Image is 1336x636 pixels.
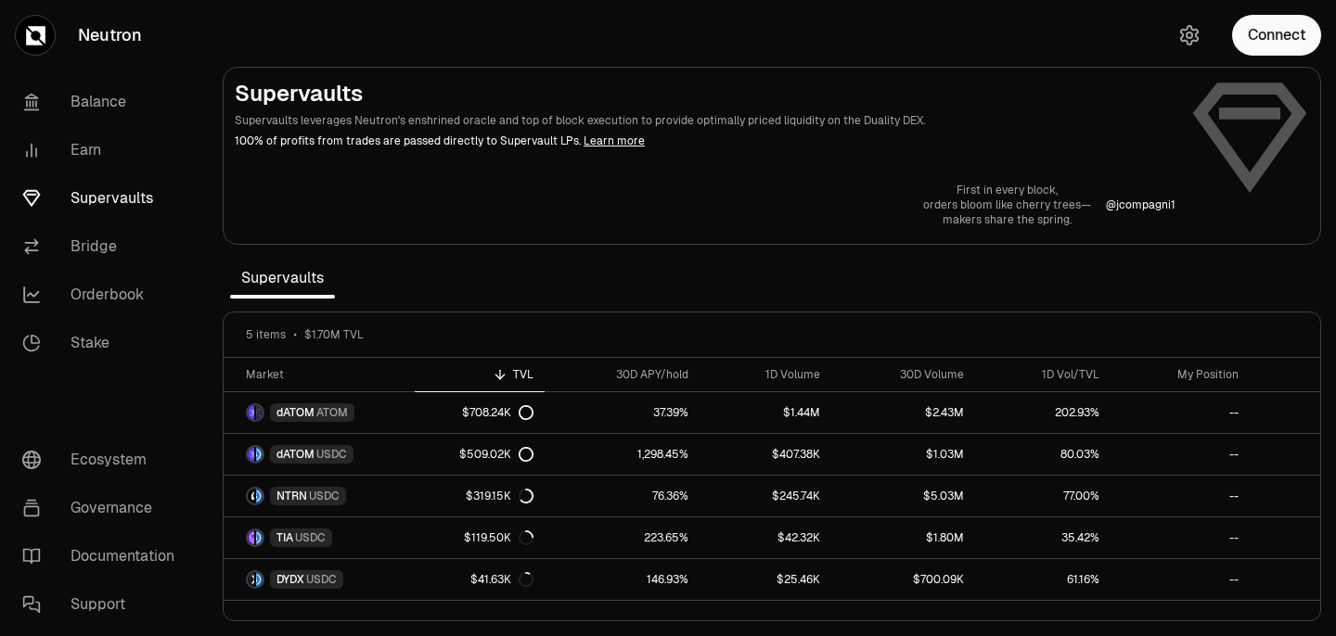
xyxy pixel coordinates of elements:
a: $708.24K [415,392,545,433]
a: 35.42% [975,517,1111,558]
span: DYDX [276,572,304,587]
img: ATOM Logo [256,405,263,420]
div: 30D APY/hold [556,367,688,382]
p: @ jcompagni1 [1106,197,1175,212]
a: $509.02K [415,434,545,475]
a: dATOM LogoUSDC LogodATOMUSDC [224,434,415,475]
a: 202.93% [975,392,1111,433]
div: $41.63K [470,572,533,587]
span: ATOM [316,405,348,420]
a: $407.38K [700,434,831,475]
span: NTRN [276,489,307,503]
img: USDC Logo [256,489,263,503]
span: TIA [276,530,293,545]
a: TIA LogoUSDC LogoTIAUSDC [224,517,415,558]
span: USDC [295,530,326,545]
a: Balance [7,78,200,126]
span: $1.70M TVL [304,327,364,342]
a: $42.32K [700,517,831,558]
img: USDC Logo [256,572,263,587]
button: Connect [1232,15,1321,56]
img: USDC Logo [256,530,263,545]
a: $245.74K [700,476,831,516]
a: -- [1111,476,1251,516]
span: USDC [316,447,347,462]
a: 80.03% [975,434,1111,475]
div: TVL [426,367,533,382]
div: 30D Volume [842,367,964,382]
a: $319.15K [415,476,545,516]
span: USDC [309,489,340,503]
a: 76.36% [545,476,700,516]
p: makers share the spring. [923,212,1091,227]
img: USDC Logo [256,447,263,462]
a: 77.00% [975,476,1111,516]
a: First in every block,orders bloom like cherry trees—makers share the spring. [923,183,1091,227]
img: dATOM Logo [248,447,254,462]
a: $1.80M [831,517,975,558]
div: $708.24K [462,405,533,420]
a: Documentation [7,532,200,580]
a: Learn more [584,134,645,148]
p: Supervaults leverages Neutron's enshrined oracle and top of block execution to provide optimally ... [235,112,1175,129]
a: Orderbook [7,271,200,319]
p: 100% of profits from trades are passed directly to Supervault LPs. [235,133,1175,149]
h2: Supervaults [235,79,1175,108]
a: $119.50K [415,517,545,558]
a: $41.63K [415,559,545,600]
a: Governance [7,484,200,532]
span: dATOM [276,405,315,420]
img: dATOM Logo [248,405,254,420]
a: Earn [7,126,200,174]
div: Market [246,367,404,382]
a: Bridge [7,223,200,271]
a: $2.43M [831,392,975,433]
a: -- [1111,559,1251,600]
div: 1D Volume [711,367,820,382]
div: My Position [1122,367,1240,382]
div: $509.02K [459,447,533,462]
a: $1.03M [831,434,975,475]
span: dATOM [276,447,315,462]
a: 223.65% [545,517,700,558]
img: TIA Logo [248,530,254,545]
a: $1.44M [700,392,831,433]
a: -- [1111,517,1251,558]
span: USDC [306,572,337,587]
a: 61.16% [975,559,1111,600]
a: DYDX LogoUSDC LogoDYDXUSDC [224,559,415,600]
img: DYDX Logo [248,572,254,587]
a: NTRN LogoUSDC LogoNTRNUSDC [224,476,415,516]
a: dATOM LogoATOM LogodATOMATOM [224,392,415,433]
a: Stake [7,319,200,367]
div: $119.50K [464,530,533,545]
img: NTRN Logo [248,489,254,503]
a: 146.93% [545,559,700,600]
p: First in every block, [923,183,1091,197]
a: 1,298.45% [545,434,700,475]
a: $700.09K [831,559,975,600]
p: orders bloom like cherry trees— [923,197,1091,212]
a: @jcompagni1 [1106,197,1175,212]
a: $25.46K [700,559,831,600]
a: -- [1111,434,1251,475]
div: $319.15K [466,489,533,503]
div: 1D Vol/TVL [986,367,1099,382]
span: 5 items [246,327,286,342]
a: Supervaults [7,174,200,223]
a: Ecosystem [7,436,200,484]
a: Support [7,580,200,629]
a: 37.39% [545,392,700,433]
a: -- [1111,392,1251,433]
a: $5.03M [831,476,975,516]
span: Supervaults [230,260,335,297]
